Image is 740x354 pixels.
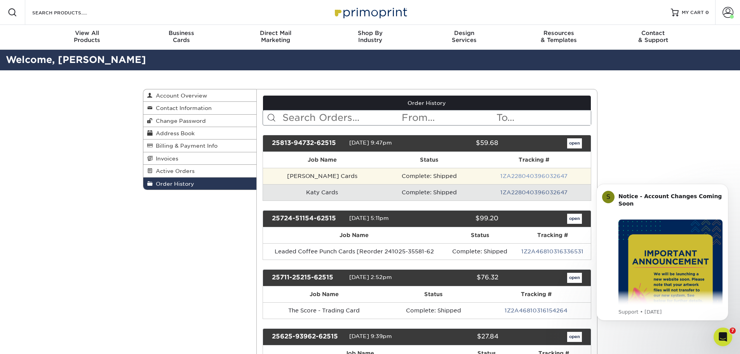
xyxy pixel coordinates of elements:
span: Active Orders [153,168,195,174]
a: Contact Information [143,102,257,114]
th: Job Name [263,286,385,302]
a: Resources& Templates [512,25,606,50]
span: Shop By [323,30,417,37]
span: 7 [730,328,736,334]
a: Order History [143,178,257,190]
input: SEARCH PRODUCTS..... [31,8,107,17]
input: Search Orders... [282,110,401,125]
span: [DATE] 5:11pm [349,215,389,221]
span: View All [40,30,134,37]
a: Direct MailMarketing [228,25,323,50]
div: 25724-51154-62515 [266,214,349,224]
a: open [567,332,582,342]
a: open [567,138,582,148]
div: Services [417,30,512,44]
a: 1ZA228040396032647 [500,189,568,195]
span: Contact [606,30,700,37]
a: 1ZA228040396032647 [500,173,568,179]
div: $76.32 [421,273,504,283]
span: Invoices [153,155,178,162]
span: Direct Mail [228,30,323,37]
th: Status [381,152,477,168]
div: 25625-93962-62515 [266,332,349,342]
a: Address Book [143,127,257,140]
div: 25813-94732-62515 [266,138,349,148]
span: Address Book [153,130,195,136]
td: [PERSON_NAME] Cards [263,168,381,184]
input: To... [496,110,590,125]
a: 1Z2A46810316336531 [521,248,583,255]
a: open [567,214,582,224]
iframe: Intercom notifications message [585,172,740,333]
a: 1Z2A46810316154264 [505,307,568,314]
div: $27.84 [421,332,504,342]
div: & Templates [512,30,606,44]
th: Status [446,227,514,243]
img: Primoprint [331,4,409,21]
span: Change Password [153,118,206,124]
td: Complete: Shipped [381,168,477,184]
a: Active Orders [143,165,257,177]
iframe: Intercom live chat [714,328,732,346]
th: Tracking # [482,286,590,302]
th: Job Name [263,152,381,168]
a: open [567,273,582,283]
a: Account Overview [143,89,257,102]
span: Resources [512,30,606,37]
a: Shop ByIndustry [323,25,417,50]
td: Complete: Shipped [381,184,477,201]
a: Invoices [143,152,257,165]
span: MY CART [682,9,704,16]
a: View AllProducts [40,25,134,50]
td: Leaded Coffee Punch Cards [Reorder 241025-35581-62 [263,243,446,260]
a: Billing & Payment Info [143,140,257,152]
div: & Support [606,30,700,44]
input: From... [401,110,496,125]
div: $99.20 [421,214,504,224]
span: [DATE] 9:39pm [349,333,392,339]
span: [DATE] 2:52pm [349,274,392,280]
span: [DATE] 9:47pm [349,140,392,146]
div: $59.68 [421,138,504,148]
th: Tracking # [477,152,591,168]
a: Order History [263,96,591,110]
a: Change Password [143,115,257,127]
td: Complete: Shipped [446,243,514,260]
a: DesignServices [417,25,512,50]
div: Products [40,30,134,44]
span: Billing & Payment Info [153,143,218,149]
span: Business [134,30,228,37]
td: Complete: Shipped [385,302,482,319]
span: Contact Information [153,105,212,111]
iframe: Google Customer Reviews [2,330,66,351]
th: Job Name [263,227,446,243]
span: Order History [153,181,194,187]
td: The Score - Trading Card [263,302,385,319]
span: Design [417,30,512,37]
th: Status [385,286,482,302]
a: Contact& Support [606,25,700,50]
div: Marketing [228,30,323,44]
span: 0 [705,10,709,15]
div: Cards [134,30,228,44]
th: Tracking # [514,227,591,243]
td: Katy Cards [263,184,381,201]
span: Account Overview [153,92,207,99]
a: BusinessCards [134,25,228,50]
div: 25711-25215-62515 [266,273,349,283]
div: Industry [323,30,417,44]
